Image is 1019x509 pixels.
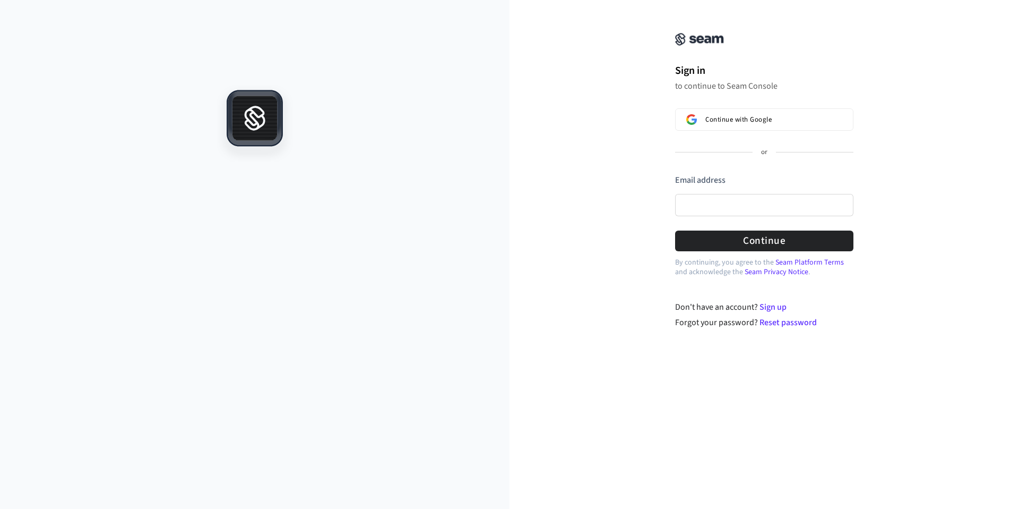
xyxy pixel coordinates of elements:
[675,316,854,329] div: Forgot your password?
[686,114,697,125] img: Sign in with Google
[675,231,853,251] button: Continue
[675,81,853,91] p: to continue to Seam Console
[675,174,726,186] label: Email address
[675,33,724,46] img: Seam Console
[675,63,853,79] h1: Sign in
[759,317,817,328] a: Reset password
[705,115,772,124] span: Continue with Google
[775,257,844,268] a: Seam Platform Terms
[745,267,808,277] a: Seam Privacy Notice
[759,301,787,313] a: Sign up
[675,258,853,277] p: By continuing, you agree to the and acknowledge the .
[761,148,767,157] p: or
[675,301,854,313] div: Don't have an account?
[675,108,853,131] button: Sign in with GoogleContinue with Google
